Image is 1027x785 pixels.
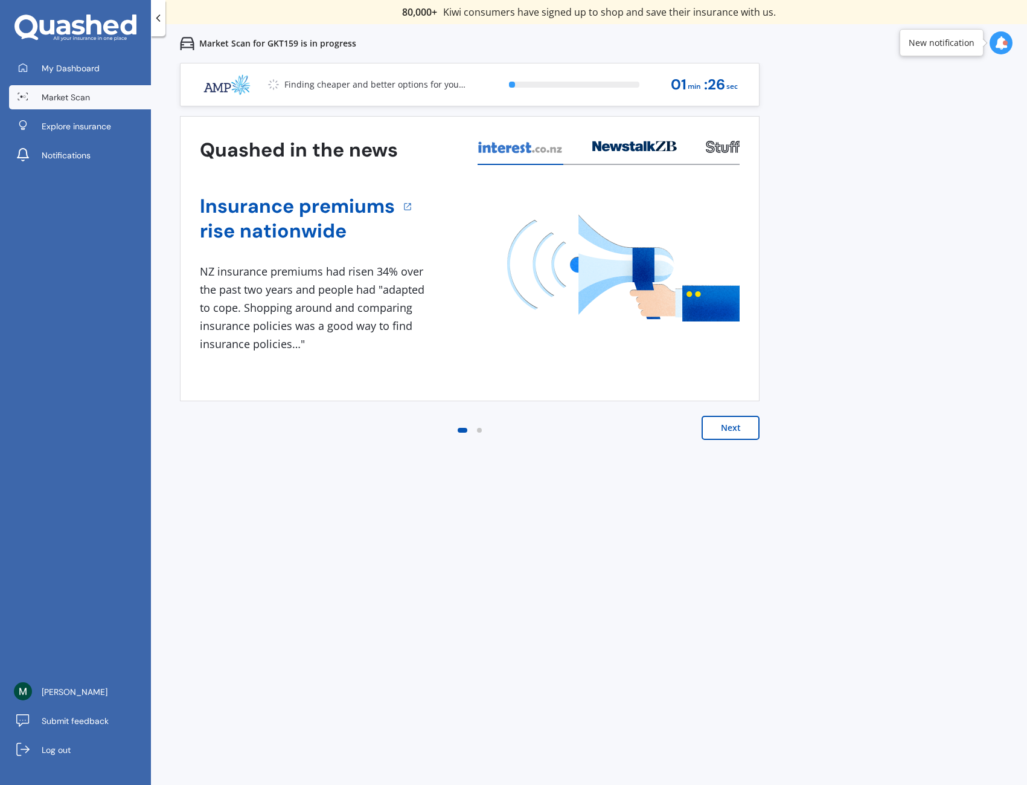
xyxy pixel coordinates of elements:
a: Submit feedback [9,709,151,733]
span: : 26 [704,77,725,93]
a: Insurance premiums [200,194,395,219]
p: Finding cheaper and better options for you... [284,79,466,91]
span: Submit feedback [42,715,109,727]
h3: Quashed in the news [200,138,398,163]
span: Log out [42,744,71,756]
a: rise nationwide [200,219,395,244]
img: media image [507,215,740,321]
a: Notifications [9,143,151,167]
p: Market Scan for GKT159 is in progress [199,37,356,50]
span: Notifications [42,149,91,161]
a: My Dashboard [9,56,151,80]
span: min [688,79,701,95]
button: Next [702,416,760,440]
img: car.f15378c7a67c060ca3f3.svg [180,36,194,51]
div: New notification [909,37,974,49]
img: ACg8ocLIjOJRAyeJauzNE2-Dey-z4JLR6pRDVHPv8y_mj0DxI7c1wA=s96-c [14,682,32,700]
a: Explore insurance [9,114,151,138]
span: [PERSON_NAME] [42,686,107,698]
span: 01 [671,77,686,93]
a: [PERSON_NAME] [9,680,151,704]
span: Explore insurance [42,120,111,132]
span: My Dashboard [42,62,100,74]
span: Market Scan [42,91,90,103]
span: sec [726,79,738,95]
a: Market Scan [9,85,151,109]
div: NZ insurance premiums had risen 34% over the past two years and people had "adapted to cope. Shop... [200,263,429,353]
a: Log out [9,738,151,762]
